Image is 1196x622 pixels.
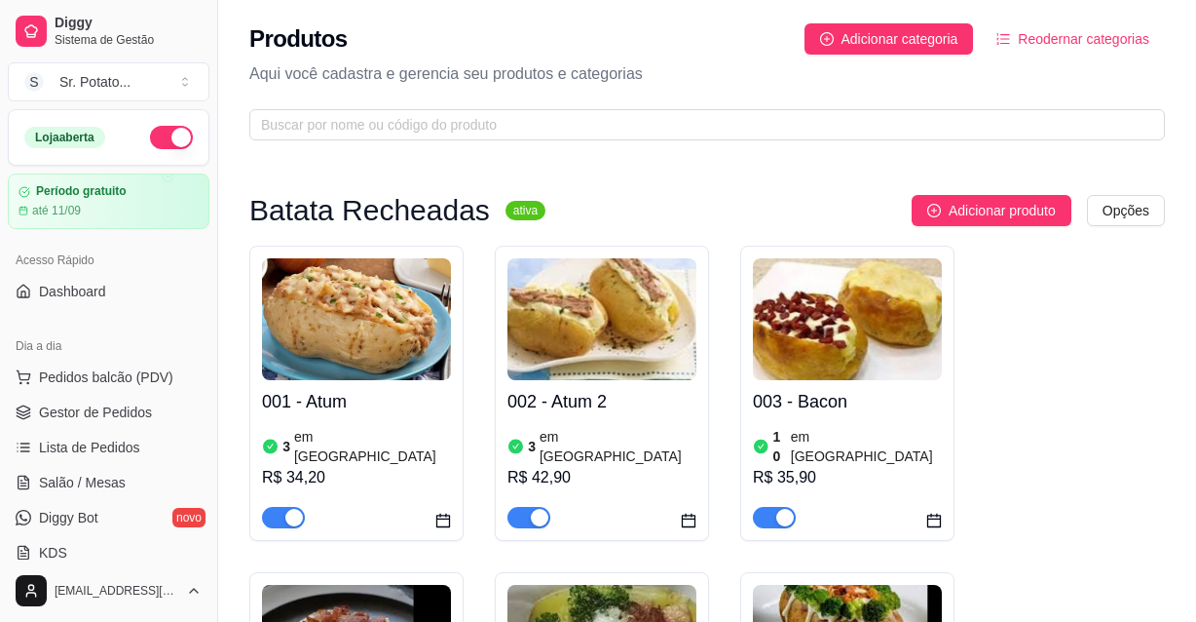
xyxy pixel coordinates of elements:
[927,204,941,217] span: plus-circle
[753,388,942,415] h4: 003 - Bacon
[996,32,1010,46] span: ordered-list
[8,502,209,533] a: Diggy Botnovo
[8,330,209,362] div: Dia a dia
[32,203,81,218] article: até 11/09
[8,467,209,498] a: Salão / Mesas
[912,195,1071,226] button: Adicionar produto
[294,427,451,466] article: em [GEOGRAPHIC_DATA]
[505,201,545,220] sup: ativa
[39,473,126,492] span: Salão / Mesas
[262,388,451,415] h4: 001 - Atum
[791,427,942,466] article: em [GEOGRAPHIC_DATA]
[926,513,942,528] span: calendar
[528,437,536,456] article: 3
[507,258,696,380] img: product-image
[39,403,152,422] span: Gestor de Pedidos
[249,62,1165,86] p: Aqui você cadastra e gerencia seu produtos e categorias
[8,432,209,463] a: Lista de Pedidos
[249,199,490,222] h3: Batata Recheadas
[1103,200,1149,221] span: Opções
[507,466,696,489] div: R$ 42,90
[55,583,178,599] span: [EMAIL_ADDRESS][DOMAIN_NAME]
[150,126,193,149] button: Alterar Status
[249,23,348,55] h2: Produtos
[24,127,105,148] div: Loja aberta
[804,23,974,55] button: Adicionar categoria
[8,245,209,276] div: Acesso Rápido
[435,513,451,528] span: calendar
[8,174,209,229] a: Período gratuitoaté 11/09
[55,32,202,48] span: Sistema de Gestão
[282,437,290,456] article: 3
[59,72,131,92] div: Sr. Potato ...
[8,362,209,393] button: Pedidos balcão (PDV)
[39,438,140,457] span: Lista de Pedidos
[55,15,202,32] span: Diggy
[8,537,209,568] a: KDS
[8,62,209,101] button: Select a team
[8,567,209,614] button: [EMAIL_ADDRESS][DOMAIN_NAME]
[507,388,696,415] h4: 002 - Atum 2
[261,114,1138,136] input: Buscar por nome ou código do produto
[773,427,787,466] article: 10
[540,427,696,466] article: em [GEOGRAPHIC_DATA]
[1018,28,1149,50] span: Reodernar categorias
[262,466,451,489] div: R$ 34,20
[8,276,209,307] a: Dashboard
[36,184,127,199] article: Período gratuito
[753,466,942,489] div: R$ 35,90
[262,258,451,380] img: product-image
[681,513,696,528] span: calendar
[949,200,1056,221] span: Adicionar produto
[8,8,209,55] a: DiggySistema de Gestão
[39,368,173,387] span: Pedidos balcão (PDV)
[24,72,44,92] span: S
[8,397,209,428] a: Gestor de Pedidos
[1087,195,1165,226] button: Opções
[820,32,834,46] span: plus-circle
[39,282,106,301] span: Dashboard
[841,28,958,50] span: Adicionar categoria
[753,258,942,380] img: product-image
[39,543,67,563] span: KDS
[981,23,1165,55] button: Reodernar categorias
[39,508,98,527] span: Diggy Bot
